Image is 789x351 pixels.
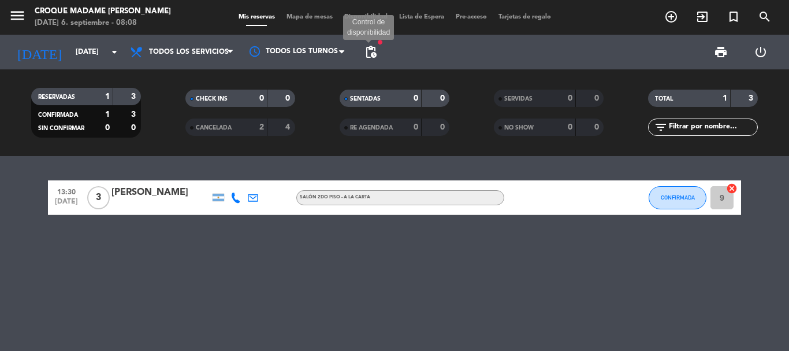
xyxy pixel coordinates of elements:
[38,112,78,118] span: CONFIRMADA
[655,96,673,102] span: TOTAL
[654,120,668,134] i: filter_list
[594,94,601,102] strong: 0
[440,94,447,102] strong: 0
[714,45,728,59] span: print
[726,183,738,194] i: cancel
[723,94,727,102] strong: 1
[414,94,418,102] strong: 0
[281,14,338,20] span: Mapa de mesas
[111,185,210,200] div: [PERSON_NAME]
[695,10,709,24] i: exit_to_app
[664,10,678,24] i: add_circle_outline
[196,125,232,131] span: CANCELADA
[131,110,138,119] strong: 3
[450,14,493,20] span: Pre-acceso
[568,94,572,102] strong: 0
[414,123,418,131] strong: 0
[9,7,26,28] button: menu
[105,124,110,132] strong: 0
[38,125,84,131] span: SIN CONFIRMAR
[393,14,450,20] span: Lista de Espera
[38,94,75,100] span: RESERVADAS
[259,123,264,131] strong: 2
[131,124,138,132] strong: 0
[440,123,447,131] strong: 0
[364,45,378,59] span: pending_actions
[350,125,393,131] span: RE AGENDADA
[52,198,81,211] span: [DATE]
[35,6,171,17] div: Croque Madame [PERSON_NAME]
[300,195,370,199] span: Salón 2do Piso - A la carta
[754,45,768,59] i: power_settings_new
[649,186,706,209] button: CONFIRMADA
[504,125,534,131] span: NO SHOW
[285,94,292,102] strong: 0
[259,94,264,102] strong: 0
[493,14,557,20] span: Tarjetas de regalo
[105,93,110,101] strong: 1
[504,96,533,102] span: SERVIDAS
[343,15,394,40] div: Control de disponibilidad
[149,48,229,56] span: Todos los servicios
[338,14,393,20] span: Disponibilidad
[233,14,281,20] span: Mis reservas
[740,35,780,69] div: LOG OUT
[668,121,757,134] input: Filtrar por nombre...
[661,194,695,201] span: CONFIRMADA
[52,184,81,198] span: 13:30
[196,96,228,102] span: CHECK INS
[568,123,572,131] strong: 0
[758,10,772,24] i: search
[727,10,740,24] i: turned_in_not
[131,93,138,101] strong: 3
[87,186,110,209] span: 3
[350,96,381,102] span: SENTADAS
[107,45,121,59] i: arrow_drop_down
[594,123,601,131] strong: 0
[9,7,26,24] i: menu
[105,110,110,119] strong: 1
[749,94,755,102] strong: 3
[285,123,292,131] strong: 4
[9,39,70,65] i: [DATE]
[35,17,171,29] div: [DATE] 6. septiembre - 08:08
